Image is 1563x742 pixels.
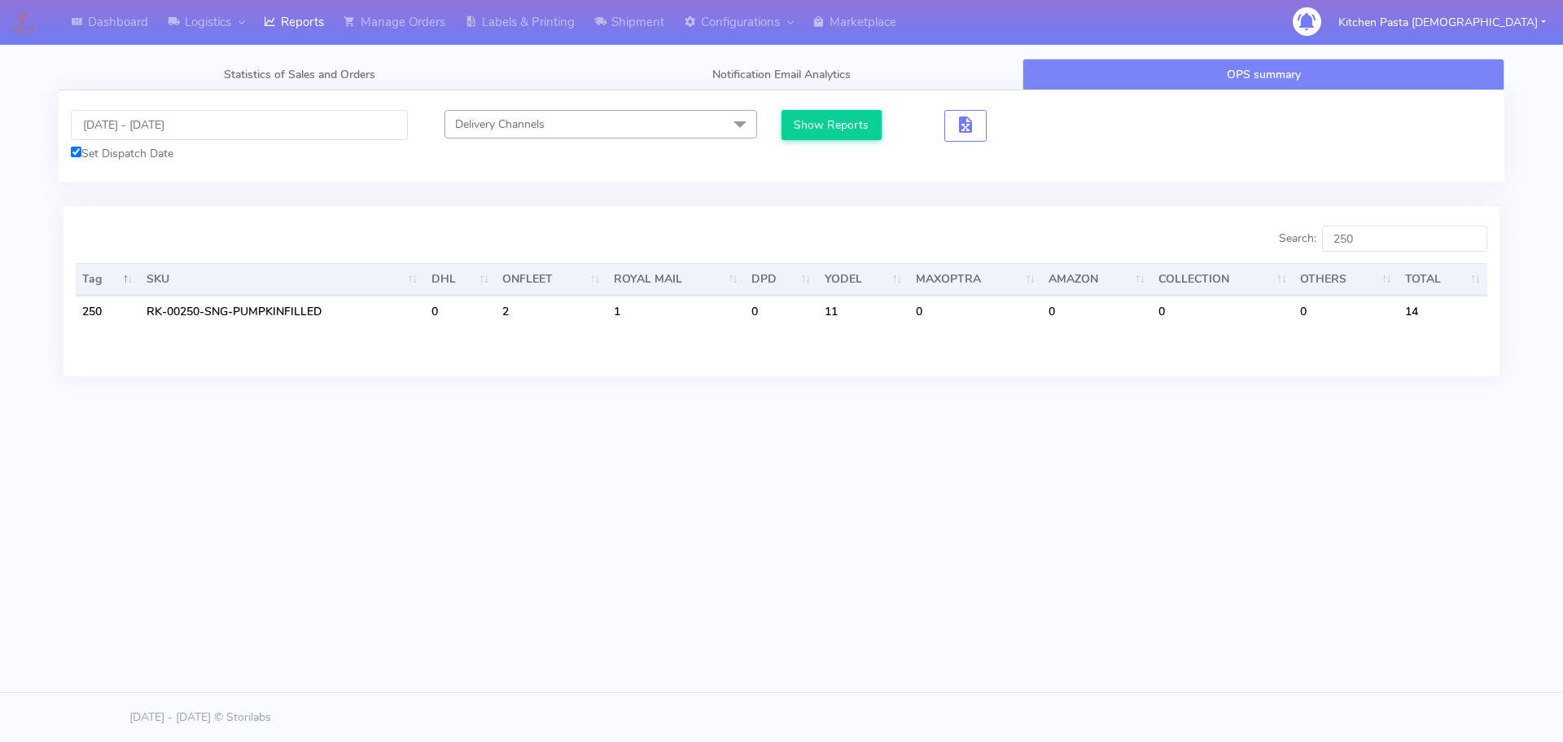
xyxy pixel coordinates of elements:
span: Notification Email Analytics [712,67,851,82]
th: ROYAL MAIL : activate to sort column ascending [607,263,746,296]
td: 250 [76,296,140,327]
th: MAXOPTRA : activate to sort column ascending [909,263,1043,296]
button: Show Reports [781,110,882,140]
td: 11 [818,296,909,327]
th: TOTAL : activate to sort column ascending [1399,263,1487,296]
th: COLLECTION : activate to sort column ascending [1152,263,1294,296]
td: 14 [1399,296,1487,327]
td: 0 [1042,296,1152,327]
td: 0 [425,296,497,327]
th: AMAZON : activate to sort column ascending [1042,263,1152,296]
span: OPS summary [1227,67,1301,82]
th: Tag: activate to sort column descending [76,263,140,296]
th: ONFLEET : activate to sort column ascending [496,263,606,296]
button: Kitchen Pasta [DEMOGRAPHIC_DATA] [1326,6,1558,39]
th: SKU: activate to sort column ascending [140,263,425,296]
th: DPD : activate to sort column ascending [745,263,817,296]
input: Pick the Daterange [71,110,408,140]
td: 1 [607,296,746,327]
th: YODEL : activate to sort column ascending [818,263,909,296]
td: 0 [745,296,817,327]
td: 0 [1294,296,1399,327]
th: DHL : activate to sort column ascending [425,263,497,296]
span: Statistics of Sales and Orders [224,67,375,82]
td: 0 [909,296,1043,327]
td: 0 [1152,296,1294,327]
td: 2 [496,296,606,327]
td: RK-00250-SNG-PUMPKINFILLED [140,296,425,327]
ul: Tabs [59,59,1504,90]
label: Search: [1279,226,1487,252]
input: Search: [1322,226,1487,252]
th: OTHERS : activate to sort column ascending [1294,263,1399,296]
span: Delivery Channels [455,116,545,132]
div: Set Dispatch Date [71,145,408,162]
